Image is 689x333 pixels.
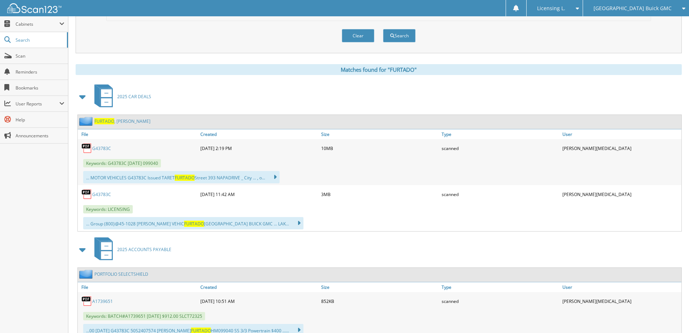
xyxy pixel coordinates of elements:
[440,129,561,139] a: Type
[440,187,561,201] div: scanned
[440,141,561,155] div: scanned
[81,189,92,200] img: PDF.png
[16,133,64,139] span: Announcements
[16,69,64,75] span: Reminders
[653,298,689,333] iframe: Chat Widget
[16,117,64,123] span: Help
[92,191,111,197] a: G43783C
[83,217,303,229] div: ... Group (800}@45-1028 [PERSON_NAME] VEHIC [GEOGRAPHIC_DATA] BUICK GMC ... LAK...
[184,221,204,227] span: FURTADO
[90,235,171,264] a: 2025 ACCOUNTS PAYABLE
[199,294,319,308] div: [DATE] 10:51 AM
[319,294,440,308] div: 852KB
[440,282,561,292] a: Type
[561,129,681,139] a: User
[440,294,561,308] div: scanned
[16,21,59,27] span: Cabinets
[16,85,64,91] span: Bookmarks
[561,282,681,292] a: User
[83,205,133,213] span: Keywords: LICENSING
[561,294,681,308] div: [PERSON_NAME][MEDICAL_DATA]
[319,141,440,155] div: 10MB
[81,296,92,307] img: PDF.png
[319,282,440,292] a: Size
[117,246,171,253] span: 2025 ACCOUNTS PAYABLE
[561,187,681,201] div: [PERSON_NAME][MEDICAL_DATA]
[199,129,319,139] a: Created
[94,118,114,124] span: FURTADO
[76,64,682,75] div: Matches found for "FURTADO"
[342,29,374,42] button: Clear
[175,175,195,181] span: FURTADO
[199,141,319,155] div: [DATE] 2:19 PM
[561,141,681,155] div: [PERSON_NAME][MEDICAL_DATA]
[117,93,151,100] span: 2025 CAR DEALS
[16,37,63,43] span: Search
[78,282,199,292] a: File
[594,6,672,11] span: [GEOGRAPHIC_DATA] Buick GMC
[94,118,150,124] a: FURTADO, [PERSON_NAME]
[90,82,151,111] a: 2025 CAR DEALS
[319,187,440,201] div: 3MB
[16,53,64,59] span: Scan
[7,3,61,13] img: scan123-logo-white.svg
[79,270,94,279] img: folder2.png
[383,29,416,42] button: Search
[199,187,319,201] div: [DATE] 11:42 AM
[16,101,59,107] span: User Reports
[81,143,92,154] img: PDF.png
[92,145,111,151] a: G43783C
[83,159,161,167] span: Keywords: G43783C [DATE] 099040
[83,171,280,183] div: ... MOTOR VEHICLES G43783C Issued TARET Street 393 NAPADRIVE _ City ... , o...
[78,129,199,139] a: File
[199,282,319,292] a: Created
[83,312,205,320] span: Keywords: BATCH#A1739651 [DATE] $912.00 SLCT72325
[319,129,440,139] a: Size
[92,298,113,304] a: A1739651
[79,117,94,126] img: folder2.png
[94,271,148,277] a: PORTFOLIO SELECTSHIELD
[537,6,565,11] span: Licensing L.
